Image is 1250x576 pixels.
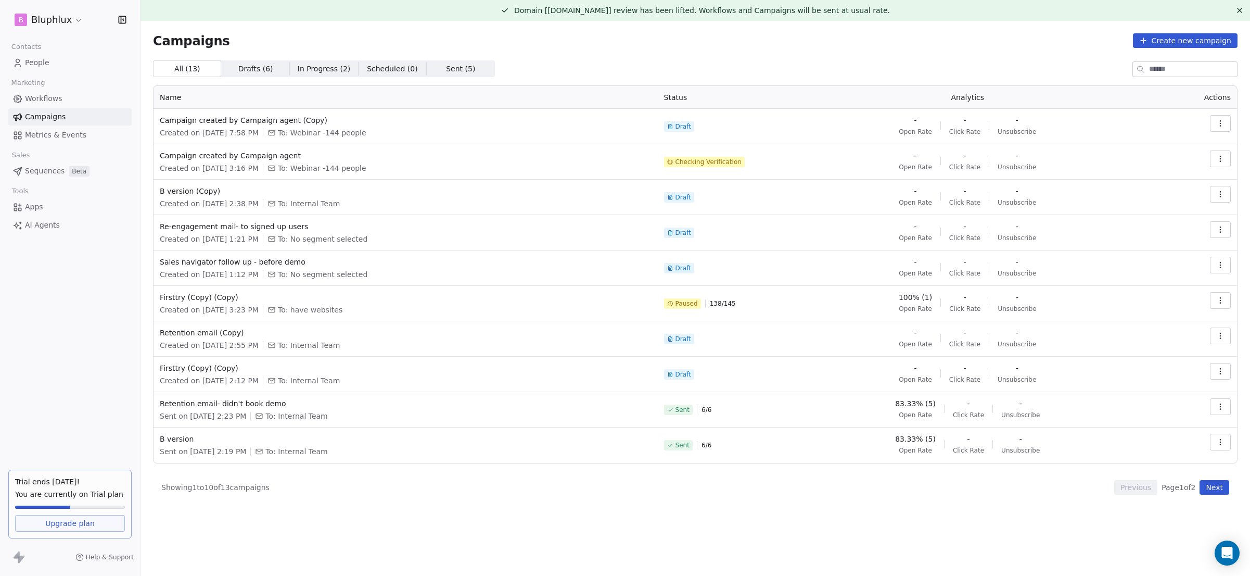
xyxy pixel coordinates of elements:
span: Click Rate [949,163,980,171]
span: Campaign created by Campaign agent (Copy) [160,115,652,126]
button: Previous [1114,480,1157,495]
span: - [1016,257,1018,267]
span: - [964,292,966,303]
span: Unsubscribe [998,269,1036,278]
button: Next [1200,480,1229,495]
span: Click Rate [949,340,980,348]
span: Created on [DATE] 1:21 PM [160,234,259,244]
span: In Progress ( 2 ) [298,64,351,74]
span: - [963,115,966,126]
span: Unsubscribe [998,163,1036,171]
span: - [963,257,966,267]
span: Open Rate [899,163,932,171]
span: Domain [[DOMAIN_NAME]] review has been lifted. Workflows and Campaigns will be sent at usual rate. [514,6,890,15]
span: - [1019,398,1022,409]
span: - [914,363,917,373]
span: Unsubscribe [998,340,1036,348]
span: To: Internal Team [278,340,340,350]
span: Sent [675,441,690,449]
span: You are currently on Trial plan [15,489,125,499]
span: - [1016,115,1018,126]
span: Workflows [25,93,62,104]
span: Apps [25,202,43,212]
span: Unsubscribe [998,305,1036,313]
span: - [1016,151,1018,161]
span: To: No segment selected [278,234,367,244]
span: - [963,328,966,338]
span: - [914,115,917,126]
span: Open Rate [899,375,932,384]
span: Unsubscribe [1001,446,1040,455]
a: SequencesBeta [8,162,132,180]
th: Name [154,86,658,109]
span: Checking Verification [675,158,742,166]
span: Created on [DATE] 3:16 PM [160,163,259,173]
th: Status [658,86,788,109]
span: Help & Support [86,553,134,561]
span: Firsttry (Copy) (Copy) [160,292,652,303]
span: - [963,221,966,232]
span: - [963,363,966,373]
span: To: Internal Team [265,411,327,421]
span: Open Rate [899,305,932,313]
span: Drafts ( 6 ) [238,64,273,74]
span: Open Rate [899,269,932,278]
span: Click Rate [953,411,984,419]
span: To: have websites [278,305,342,315]
span: Open Rate [899,340,932,348]
th: Analytics [788,86,1148,109]
span: 6 / 6 [701,406,711,414]
span: Upgrade plan [45,518,95,529]
button: Create new campaign [1133,33,1238,48]
a: Upgrade plan [15,515,125,532]
span: Draft [675,229,691,237]
span: - [914,186,917,196]
a: Metrics & Events [8,127,132,144]
span: 6 / 6 [701,441,711,449]
span: Open Rate [899,411,932,419]
span: Page 1 of 2 [1162,482,1195,493]
span: Scheduled ( 0 ) [367,64,418,74]
span: - [1016,328,1018,338]
span: B version [160,434,652,444]
span: Unsubscribe [998,234,1036,242]
button: BBluphlux [12,11,85,29]
span: - [1016,292,1018,303]
span: Paused [675,299,698,308]
span: Bluphlux [31,13,72,27]
span: B version (Copy) [160,186,652,196]
span: Showing 1 to 10 of 13 campaigns [161,482,270,493]
span: Sales [7,147,34,163]
span: Sent [675,406,690,414]
span: Created on [DATE] 2:38 PM [160,198,259,209]
span: 138 / 145 [710,299,736,308]
span: Draft [675,335,691,343]
span: To: Internal Team [265,446,327,457]
span: To: Internal Team [278,375,340,386]
span: Click Rate [949,198,980,207]
span: Created on [DATE] 7:58 PM [160,128,259,138]
a: Workflows [8,90,132,107]
span: Sent on [DATE] 2:23 PM [160,411,246,421]
span: Sequences [25,166,65,177]
span: 83.33% (5) [895,398,936,409]
span: Created on [DATE] 1:12 PM [160,269,259,280]
span: - [963,151,966,161]
span: Re-engagement mail- to signed up users [160,221,652,232]
span: - [967,398,970,409]
a: People [8,54,132,71]
span: - [914,328,917,338]
span: Open Rate [899,446,932,455]
span: Campaigns [153,33,230,48]
span: Tools [7,183,33,199]
span: Unsubscribe [998,375,1036,384]
span: Retention email (Copy) [160,328,652,338]
span: To: Webinar -144 people [278,128,366,138]
a: Apps [8,198,132,216]
span: - [1016,186,1018,196]
a: Help & Support [75,553,134,561]
span: Draft [675,370,691,379]
span: Unsubscribe [1001,411,1040,419]
span: To: Internal Team [278,198,340,209]
span: - [914,221,917,232]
